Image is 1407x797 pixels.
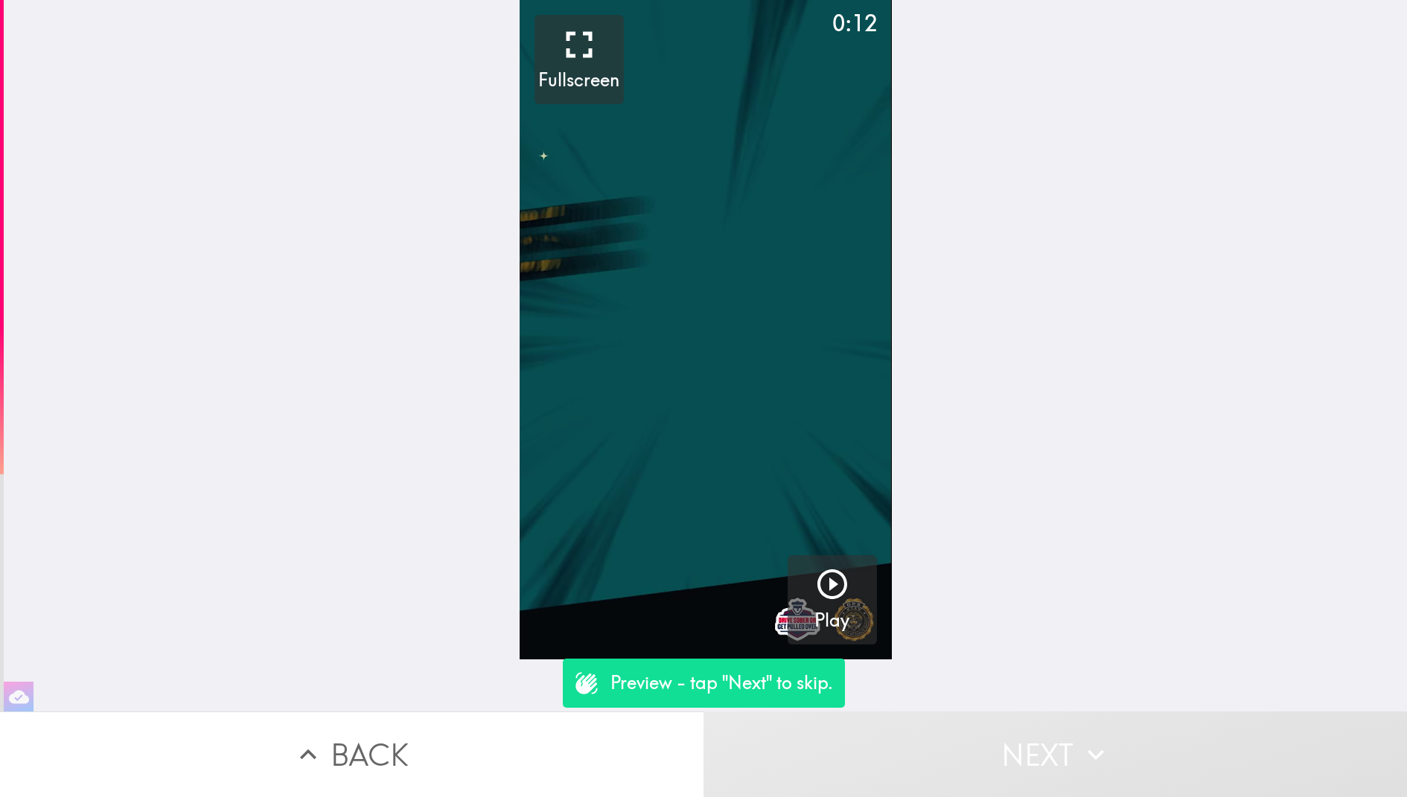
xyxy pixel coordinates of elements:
[788,555,877,644] button: Play
[703,711,1407,797] button: Next
[535,15,624,104] button: Fullscreen
[832,7,877,39] div: 0:12
[610,670,833,696] p: Preview - tap "Next" to skip.
[538,68,619,93] h5: Fullscreen
[814,608,849,633] h5: Play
